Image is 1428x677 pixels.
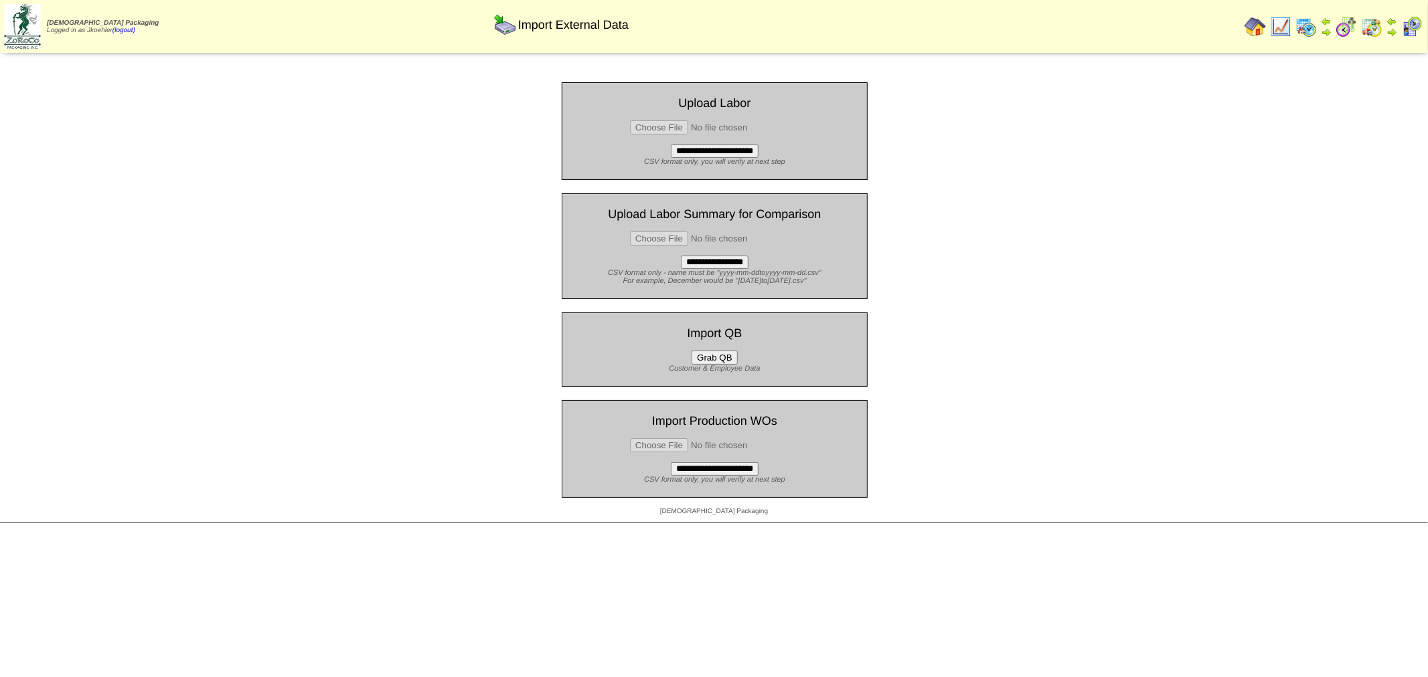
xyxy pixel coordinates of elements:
[1295,16,1317,37] img: calendarprod.gif
[1386,16,1397,27] img: arrowleft.gif
[1401,16,1423,37] img: calendarcustomer.gif
[1321,16,1332,27] img: arrowleft.gif
[572,96,857,110] div: Upload Labor
[1245,16,1266,37] img: home.gif
[1361,16,1382,37] img: calendarinout.gif
[572,476,857,484] div: CSV format only, you will verify at next step
[572,269,857,285] div: CSV format only - name must be "yyyy-mm-ddtoyyyy-mm-dd.csv" For example, December would be "[DATE...
[572,207,857,221] div: Upload Labor Summary for Comparison
[1386,27,1397,37] img: arrowright.gif
[4,4,41,49] img: zoroco-logo-small.webp
[1336,16,1357,37] img: calendarblend.gif
[572,326,857,341] div: Import QB
[47,19,159,27] span: [DEMOGRAPHIC_DATA] Packaging
[1321,27,1332,37] img: arrowright.gif
[112,27,135,34] a: (logout)
[1270,16,1291,37] img: line_graph.gif
[660,508,768,515] span: [DEMOGRAPHIC_DATA] Packaging
[572,158,857,166] div: CSV format only, you will verify at next step
[692,351,738,365] button: Grab QB
[494,14,515,35] img: import.gif
[47,19,159,34] span: Logged in as Jkoehler
[572,414,857,428] div: Import Production WOs
[572,365,857,373] div: Customer & Employee Data
[692,353,738,363] a: Grab QB
[518,18,629,32] span: Import External Data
